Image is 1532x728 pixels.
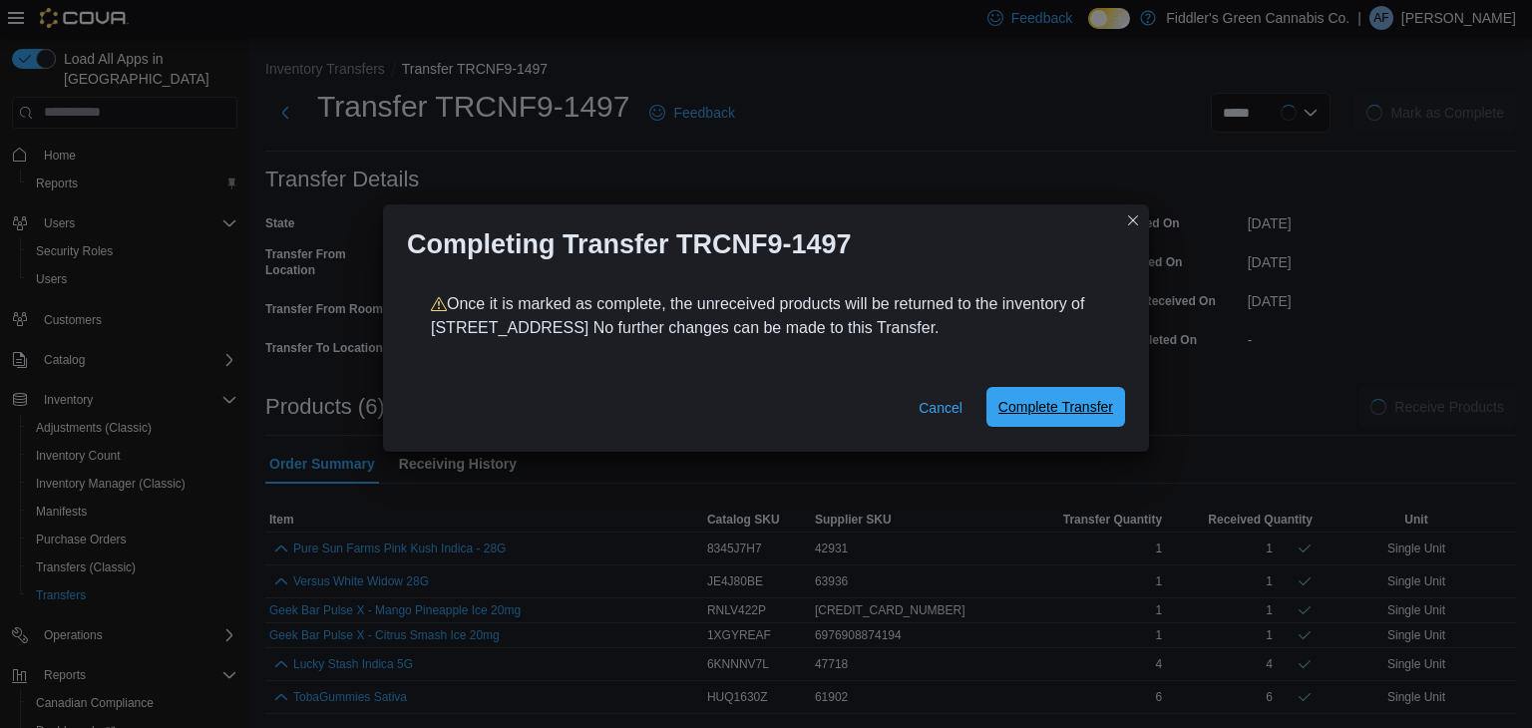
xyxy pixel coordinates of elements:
span: Cancel [919,398,962,418]
p: Once it is marked as complete, the unreceived products will be returned to the inventory of [STRE... [431,292,1101,340]
button: Closes this modal window [1121,208,1145,232]
button: Complete Transfer [986,387,1125,427]
span: Complete Transfer [998,397,1113,417]
h1: Completing Transfer TRCNF9-1497 [407,228,852,260]
button: Cancel [911,388,970,428]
